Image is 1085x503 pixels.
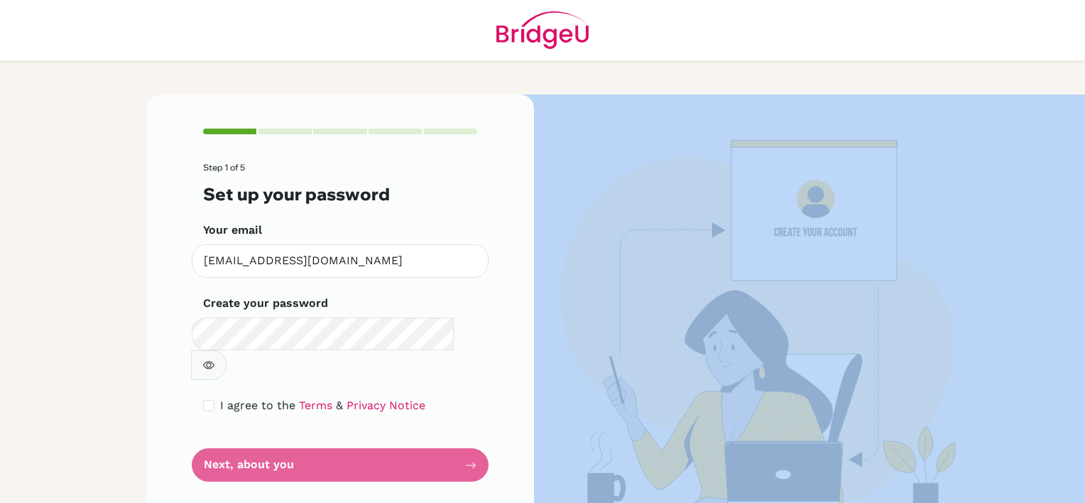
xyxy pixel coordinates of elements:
[203,295,328,312] label: Create your password
[203,222,262,239] label: Your email
[336,399,343,412] span: &
[203,184,477,205] h3: Set up your password
[347,399,425,412] a: Privacy Notice
[220,399,295,412] span: I agree to the
[299,399,332,412] a: Terms
[192,244,489,278] input: Insert your email*
[203,162,245,173] span: Step 1 of 5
